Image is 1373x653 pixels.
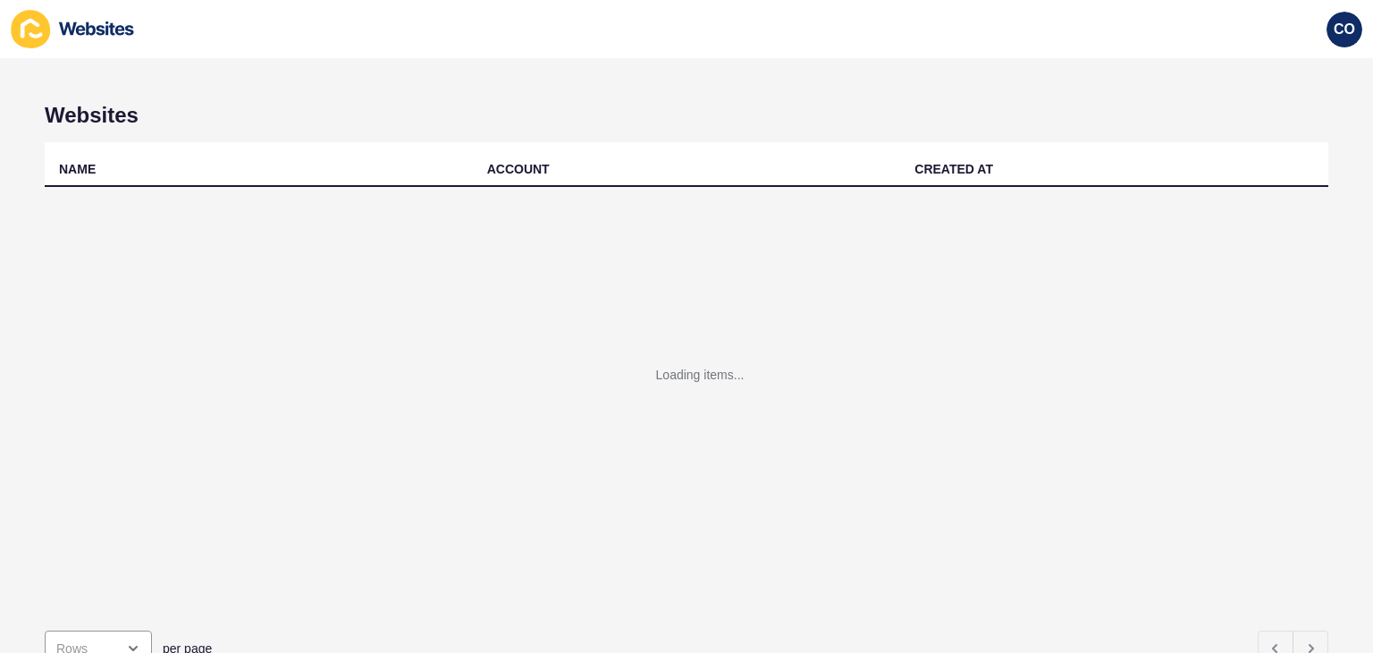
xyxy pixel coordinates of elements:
[487,160,550,178] div: ACCOUNT
[59,160,96,178] div: NAME
[656,366,745,384] div: Loading items...
[1334,21,1355,38] span: CO
[914,160,993,178] div: CREATED AT
[45,103,1328,128] h1: Websites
